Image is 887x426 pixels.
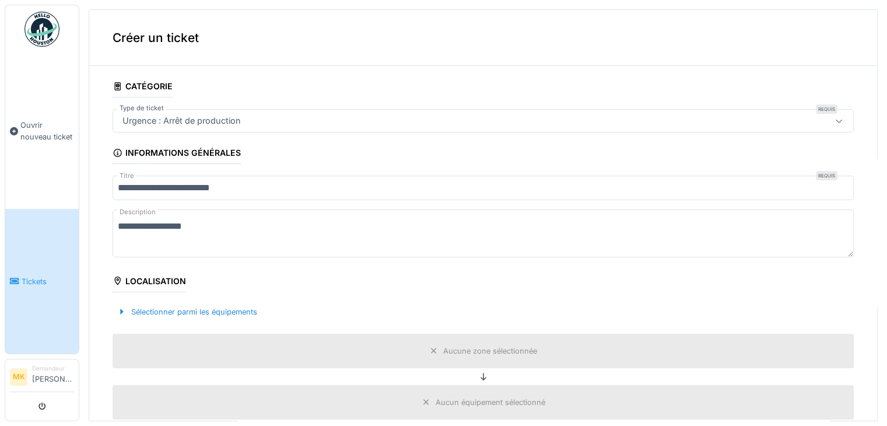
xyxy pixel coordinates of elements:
div: Localisation [113,273,186,292]
div: Catégorie [113,78,173,97]
div: Informations générales [113,144,241,164]
a: MK Demandeur[PERSON_NAME] [10,364,74,392]
div: Créer un ticket [89,10,877,66]
a: Tickets [5,209,79,354]
div: Demandeur [32,364,74,373]
div: Aucun équipement sélectionné [436,397,545,408]
div: Urgence : Arrêt de production [118,114,246,127]
div: Requis [816,104,837,114]
label: Type de ticket [117,103,166,113]
div: Sélectionner parmi les équipements [113,304,262,320]
li: [PERSON_NAME] [32,364,74,389]
span: Tickets [22,276,74,287]
div: Requis [816,171,837,180]
label: Description [117,205,158,219]
span: Ouvrir nouveau ticket [20,120,74,142]
img: Badge_color-CXgf-gQk.svg [24,12,59,47]
a: Ouvrir nouveau ticket [5,53,79,209]
li: MK [10,368,27,386]
div: Aucune zone sélectionnée [443,345,537,357]
label: Titre [117,171,136,181]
